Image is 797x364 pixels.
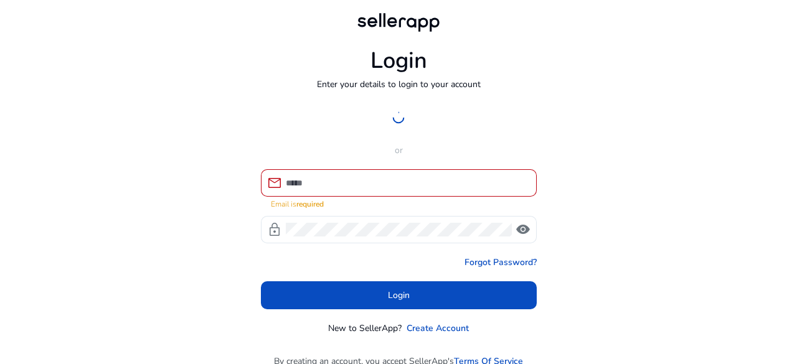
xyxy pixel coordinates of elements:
[370,47,427,74] h1: Login
[271,197,527,210] mat-error: Email is
[465,256,537,269] a: Forgot Password?
[261,144,537,157] p: or
[267,222,282,237] span: lock
[317,78,481,91] p: Enter your details to login to your account
[388,289,410,302] span: Login
[516,222,531,237] span: visibility
[261,281,537,309] button: Login
[296,199,324,209] strong: required
[407,322,469,335] a: Create Account
[328,322,402,335] p: New to SellerApp?
[267,175,282,190] span: mail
